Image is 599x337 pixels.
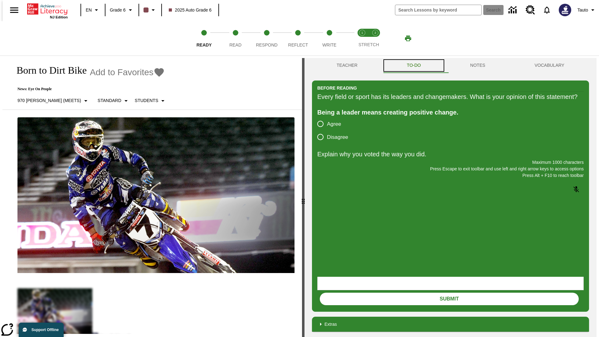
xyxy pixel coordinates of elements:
[327,120,341,128] span: Agree
[320,293,579,305] button: Submit
[256,42,277,47] span: Respond
[324,321,337,328] p: Extras
[577,7,588,13] span: Tauto
[32,328,59,332] span: Support Offline
[395,5,481,15] input: search field
[358,42,379,47] span: STRETCH
[317,85,357,91] h2: Before Reading
[382,58,446,73] button: TO-DO
[10,65,87,76] h1: Born to Dirt Bike
[2,58,302,334] div: reading
[17,117,295,273] img: Motocross racer James Stewart flies through the air on his dirt bike.
[90,67,165,78] button: Add to Favorites - Born to Dirt Bike
[311,21,348,56] button: Write step 5 of 5
[353,21,371,56] button: Stretch Read step 1 of 2
[312,58,589,73] div: Instructional Panel Tabs
[95,95,132,106] button: Scaffolds, Standard
[327,133,348,141] span: Disagree
[15,95,92,106] button: Select Lexile, 970 Lexile (Meets)
[98,97,121,104] p: Standard
[249,21,285,56] button: Respond step 3 of 5
[186,21,222,56] button: Ready step 1 of 5
[317,149,584,159] p: Explain why you voted the way you did.
[107,4,137,16] button: Grade: Grade 6, Select a grade
[312,317,589,332] div: Extras
[110,7,126,13] span: Grade 6
[317,117,353,144] div: poll
[522,2,539,18] a: Resource Center, Will open in new tab
[17,97,81,104] p: 970 [PERSON_NAME] (Meets)
[575,4,599,16] button: Profile/Settings
[135,97,158,104] p: Students
[217,21,253,56] button: Read step 2 of 5
[317,92,584,102] div: Every field or sport has its leaders and changemakers. What is your opinion of this statement?
[361,31,363,34] text: 1
[510,58,589,73] button: VOCABULARY
[317,166,584,172] p: Press Escape to exit toolbar and use left and right arrow keys to access options
[539,2,555,18] a: Notifications
[569,182,584,197] button: Click to activate and allow voice recognition
[446,58,510,73] button: NOTES
[559,4,571,16] img: Avatar
[19,323,64,337] button: Support Offline
[555,2,575,18] button: Select a new avatar
[229,42,241,47] span: Read
[317,172,584,179] p: Press Alt + F10 to reach toolbar
[132,95,169,106] button: Select Student
[83,4,103,16] button: Language: EN, Select a language
[5,1,23,19] button: Open side menu
[366,21,384,56] button: Stretch Respond step 2 of 2
[10,87,169,91] p: News: Eye On People
[398,33,418,44] button: Print
[374,31,376,34] text: 2
[197,42,212,47] span: Ready
[288,42,308,47] span: Reflect
[317,107,584,117] div: Being a leader means creating positive change.
[169,7,212,13] span: 2025 Auto Grade 6
[317,159,584,166] p: Maximum 1000 characters
[302,58,304,337] div: Press Enter or Spacebar and then press right and left arrow keys to move the slider
[86,7,92,13] span: EN
[50,15,68,19] span: NJ Edition
[312,58,382,73] button: Teacher
[280,21,316,56] button: Reflect step 4 of 5
[304,58,597,337] div: activity
[27,2,68,19] div: Home
[90,67,153,77] span: Add to Favorites
[141,4,159,16] button: Class color is dark brown. Change class color
[505,2,522,19] a: Data Center
[322,42,336,47] span: Write
[2,5,91,11] body: Explain why you voted the way you did. Maximum 1000 characters Press Alt + F10 to reach toolbar P...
